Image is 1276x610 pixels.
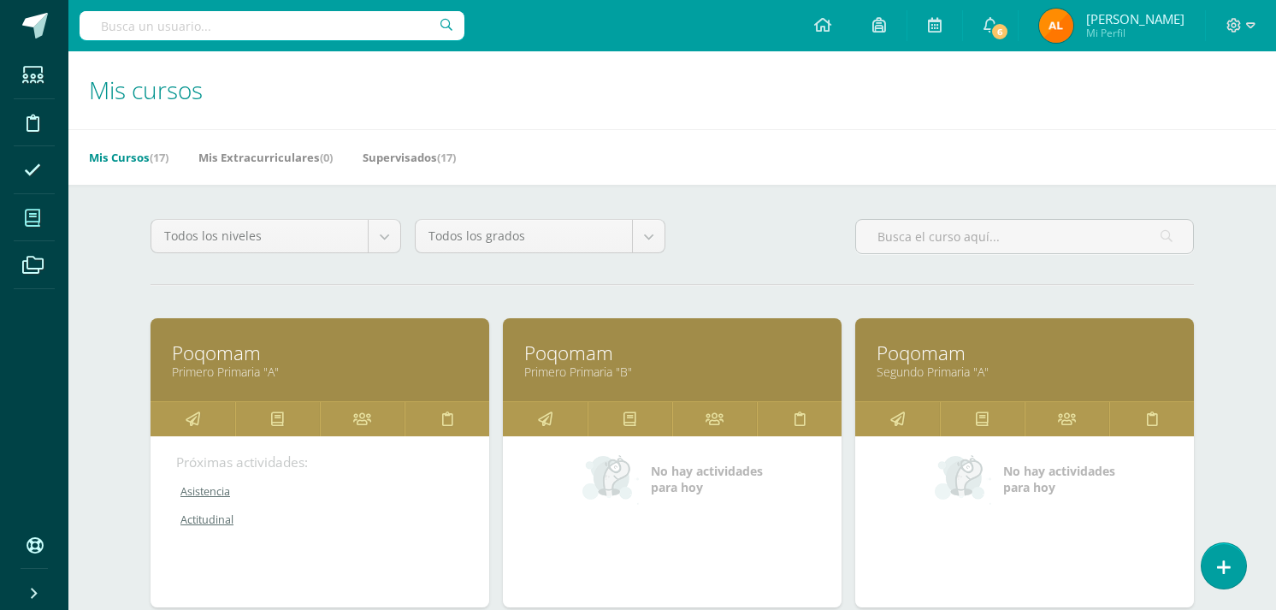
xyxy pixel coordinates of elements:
[428,220,619,252] span: Todos los grados
[150,150,168,165] span: (17)
[935,453,991,505] img: no_activities_small.png
[89,74,203,106] span: Mis cursos
[1003,463,1115,495] span: No hay actividades para hoy
[1086,10,1184,27] span: [PERSON_NAME]
[164,220,355,252] span: Todos los niveles
[89,144,168,171] a: Mis Cursos(17)
[172,340,468,366] a: Poqomam
[176,484,465,499] a: Asistencia
[176,512,465,527] a: Actitudinal
[320,150,333,165] span: (0)
[437,150,456,165] span: (17)
[151,220,400,252] a: Todos los niveles
[198,144,333,171] a: Mis Extracurriculares(0)
[856,220,1193,253] input: Busca el curso aquí...
[877,364,1173,380] a: Segundo Primaria "A"
[172,364,468,380] a: Primero Primaria "A"
[524,340,820,366] a: Poqomam
[416,220,665,252] a: Todos los grados
[877,340,1173,366] a: Poqomam
[651,463,763,495] span: No hay actividades para hoy
[990,22,1009,41] span: 6
[176,453,464,471] div: Próximas actividades:
[363,144,456,171] a: Supervisados(17)
[1039,9,1073,43] img: 7c522403d9ccf42216f7c099d830469e.png
[582,453,639,505] img: no_activities_small.png
[80,11,464,40] input: Busca un usuario...
[524,364,820,380] a: Primero Primaria "B"
[1086,26,1184,40] span: Mi Perfil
